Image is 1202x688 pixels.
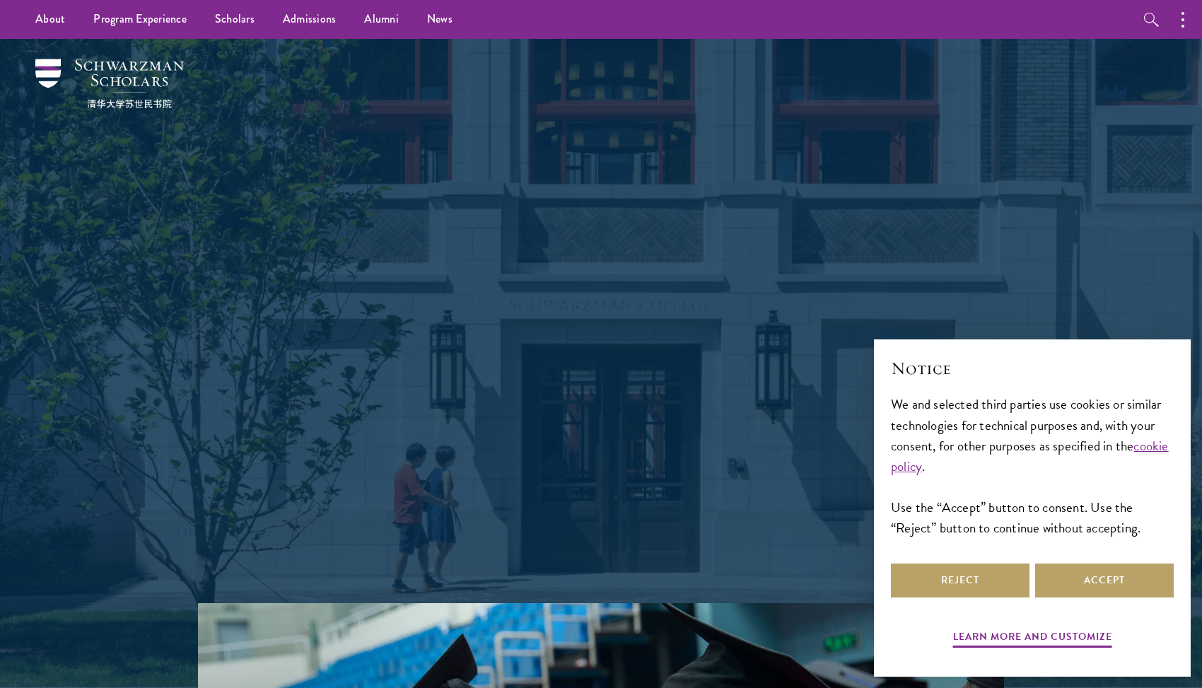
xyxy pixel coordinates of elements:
img: Schwarzman Scholars [35,59,184,108]
button: Learn more and customize [953,628,1112,650]
h2: Notice [891,356,1174,380]
button: Accept [1035,564,1174,597]
a: cookie policy [891,436,1169,477]
button: Reject [891,564,1029,597]
div: We and selected third parties use cookies or similar technologies for technical purposes and, wit... [891,394,1174,537]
